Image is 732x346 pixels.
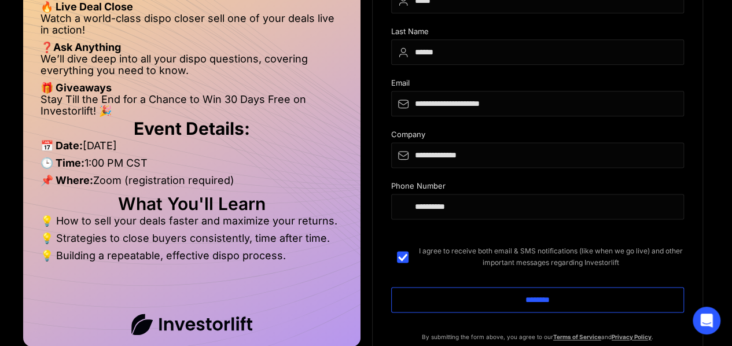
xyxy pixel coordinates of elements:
[41,139,83,152] strong: 📅 Date:
[41,13,343,42] li: Watch a world-class dispo closer sell one of your deals live in action!
[391,182,685,194] div: Phone Number
[391,79,685,91] div: Email
[553,333,601,340] a: Terms of Service
[391,130,685,142] div: Company
[41,41,121,53] strong: ❓Ask Anything
[391,27,685,39] div: Last Name
[41,157,84,169] strong: 🕒 Time:
[41,82,112,94] strong: 🎁 Giveaways
[41,198,343,209] h2: What You'll Learn
[41,174,93,186] strong: 📌 Where:
[41,215,343,233] li: 💡 How to sell your deals faster and maximize your returns.
[418,245,685,268] span: I agree to receive both email & SMS notifications (like when we go live) and other important mess...
[41,53,343,82] li: We’ll dive deep into all your dispo questions, covering everything you need to know.
[41,157,343,175] li: 1:00 PM CST
[134,118,250,139] strong: Event Details:
[41,94,343,117] li: Stay Till the End for a Chance to Win 30 Days Free on Investorlift! 🎉
[41,1,133,13] strong: 🔥 Live Deal Close
[612,333,652,340] a: Privacy Policy
[693,307,720,334] div: Open Intercom Messenger
[391,331,685,343] p: By submitting the form above, you agree to our and .
[41,175,343,192] li: Zoom (registration required)
[41,140,343,157] li: [DATE]
[41,233,343,250] li: 💡 Strategies to close buyers consistently, time after time.
[41,250,343,262] li: 💡 Building a repeatable, effective dispo process.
